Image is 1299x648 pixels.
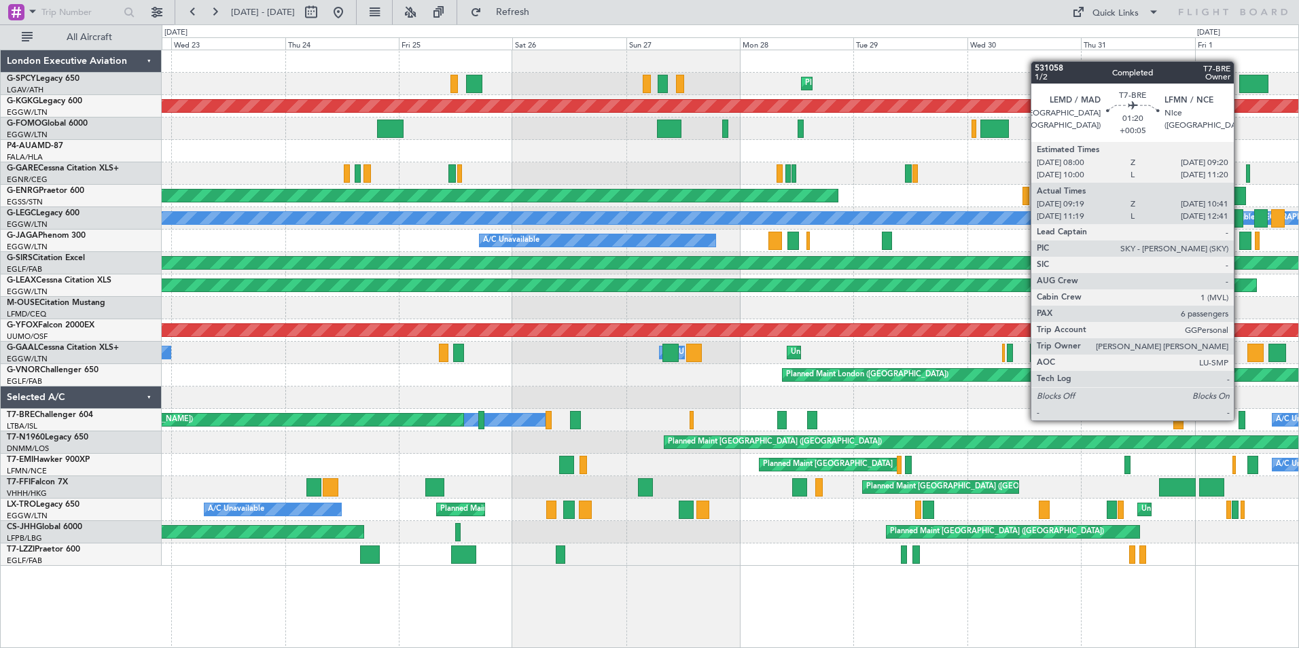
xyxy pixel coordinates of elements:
[7,276,36,285] span: G-LEAX
[484,7,541,17] span: Refresh
[7,376,42,386] a: EGLF/FAB
[7,264,42,274] a: EGLF/FAB
[7,309,46,319] a: LFMD/CEQ
[7,344,119,352] a: G-GAALCessna Citation XLS+
[7,187,84,195] a: G-ENRGPraetor 600
[464,1,546,23] button: Refresh
[7,219,48,230] a: EGGW/LTN
[7,130,48,140] a: EGGW/LTN
[1065,1,1166,23] button: Quick Links
[7,97,82,105] a: G-KGKGLegacy 600
[7,523,82,531] a: CS-JHHGlobal 6000
[208,499,264,520] div: A/C Unavailable
[626,37,740,50] div: Sun 27
[7,142,37,150] span: P4-AUA
[7,254,33,262] span: G-SIRS
[7,556,42,566] a: EGLF/FAB
[7,152,43,162] a: FALA/HLA
[967,37,1081,50] div: Wed 30
[7,142,63,150] a: P4-AUAMD-87
[7,488,47,499] a: VHHH/HKG
[890,522,1104,542] div: Planned Maint [GEOGRAPHIC_DATA] ([GEOGRAPHIC_DATA])
[483,230,539,251] div: A/C Unavailable
[7,120,88,128] a: G-FOMOGlobal 6000
[512,37,626,50] div: Sat 26
[7,456,90,464] a: T7-EMIHawker 900XP
[7,276,111,285] a: G-LEAXCessna Citation XLS
[7,366,99,374] a: G-VNORChallenger 650
[791,342,1014,363] div: Unplanned Maint [GEOGRAPHIC_DATA] ([GEOGRAPHIC_DATA])
[7,321,38,329] span: G-YFOX
[7,331,48,342] a: UUMO/OSF
[7,421,37,431] a: LTBA/ISL
[853,37,967,50] div: Tue 29
[786,365,948,385] div: Planned Maint London ([GEOGRAPHIC_DATA])
[7,232,38,240] span: G-JAGA
[41,2,120,22] input: Trip Number
[7,545,35,554] span: T7-LZZI
[7,120,41,128] span: G-FOMO
[285,37,399,50] div: Thu 24
[7,478,31,486] span: T7-FFI
[805,73,961,94] div: Planned Maint Athens ([PERSON_NAME] Intl)
[7,366,40,374] span: G-VNOR
[7,209,79,217] a: G-LEGCLegacy 600
[7,478,68,486] a: T7-FFIFalcon 7X
[7,187,39,195] span: G-ENRG
[7,433,88,442] a: T7-N1960Legacy 650
[171,37,285,50] div: Wed 23
[7,344,38,352] span: G-GAAL
[440,499,654,520] div: Planned Maint [GEOGRAPHIC_DATA] ([GEOGRAPHIC_DATA])
[7,466,47,476] a: LFMN/NCE
[7,209,36,217] span: G-LEGC
[7,164,119,173] a: G-GARECessna Citation XLS+
[1081,37,1194,50] div: Thu 31
[7,411,93,419] a: T7-BREChallenger 604
[15,26,147,48] button: All Aircraft
[7,299,105,307] a: M-OUSECitation Mustang
[7,75,79,83] a: G-SPCYLegacy 650
[7,75,36,83] span: G-SPCY
[763,454,893,475] div: Planned Maint [GEOGRAPHIC_DATA]
[7,545,80,554] a: T7-LZZIPraetor 600
[7,287,48,297] a: EGGW/LTN
[7,299,39,307] span: M-OUSE
[7,411,35,419] span: T7-BRE
[668,432,882,452] div: Planned Maint [GEOGRAPHIC_DATA] ([GEOGRAPHIC_DATA])
[7,197,43,207] a: EGSS/STN
[1197,27,1220,39] div: [DATE]
[7,433,45,442] span: T7-N1960
[1092,7,1139,20] div: Quick Links
[7,232,86,240] a: G-JAGAPhenom 300
[7,501,79,509] a: LX-TROLegacy 650
[7,85,43,95] a: LGAV/ATH
[740,37,853,50] div: Mon 28
[7,242,48,252] a: EGGW/LTN
[7,175,48,185] a: EGNR/CEG
[7,97,39,105] span: G-KGKG
[7,164,38,173] span: G-GARE
[399,37,512,50] div: Fri 25
[7,501,36,509] span: LX-TRO
[7,523,36,531] span: CS-JHH
[164,27,188,39] div: [DATE]
[7,444,49,454] a: DNMM/LOS
[7,354,48,364] a: EGGW/LTN
[7,511,48,521] a: EGGW/LTN
[35,33,143,42] span: All Aircraft
[231,6,295,18] span: [DATE] - [DATE]
[7,533,42,543] a: LFPB/LBG
[7,321,94,329] a: G-YFOXFalcon 2000EX
[7,254,85,262] a: G-SIRSCitation Excel
[7,456,33,464] span: T7-EMI
[7,107,48,118] a: EGGW/LTN
[866,477,1093,497] div: Planned Maint [GEOGRAPHIC_DATA] ([GEOGRAPHIC_DATA] Intl)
